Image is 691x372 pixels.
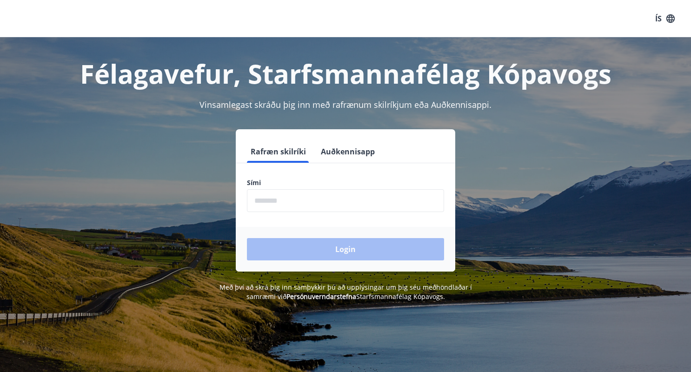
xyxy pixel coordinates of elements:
[199,99,492,110] span: Vinsamlegast skráðu þig inn með rafrænum skilríkjum eða Auðkennisappi.
[22,56,669,91] h1: Félagavefur, Starfsmannafélag Kópavogs
[219,283,472,301] span: Með því að skrá þig inn samþykkir þú að upplýsingar um þig séu meðhöndlaðar í samræmi við Starfsm...
[650,10,680,27] button: ÍS
[317,140,379,163] button: Auðkennisapp
[286,292,356,301] a: Persónuverndarstefna
[247,178,444,187] label: Sími
[247,140,310,163] button: Rafræn skilríki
